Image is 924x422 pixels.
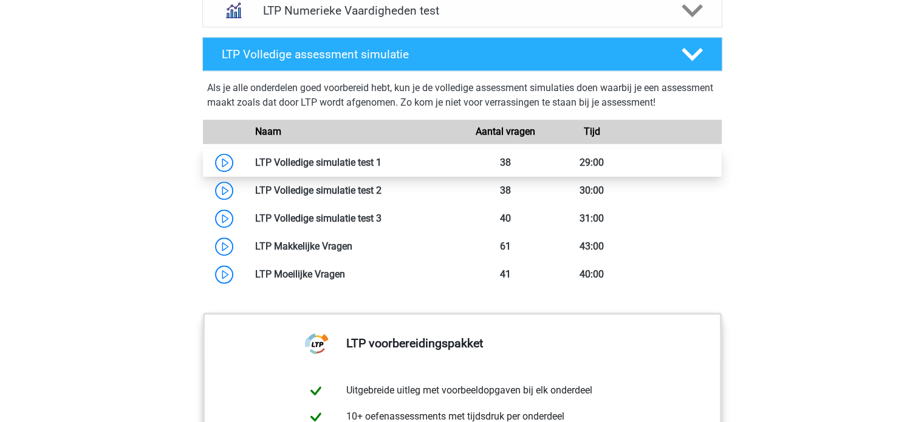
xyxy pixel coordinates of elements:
div: Naam [246,124,462,139]
div: LTP Makkelijke Vragen [246,239,462,254]
div: LTP Moeilijke Vragen [246,267,462,282]
div: LTP Volledige simulatie test 1 [246,155,462,170]
div: Als je alle onderdelen goed voorbereid hebt, kun je de volledige assessment simulaties doen waarb... [207,81,717,115]
h4: LTP Numerieke Vaardigheden test [263,4,661,18]
div: Tijd [549,124,635,139]
div: LTP Volledige simulatie test 3 [246,211,462,226]
div: LTP Volledige simulatie test 2 [246,183,462,198]
div: Aantal vragen [462,124,548,139]
h4: LTP Volledige assessment simulatie [222,47,662,61]
a: LTP Volledige assessment simulatie [197,37,727,71]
